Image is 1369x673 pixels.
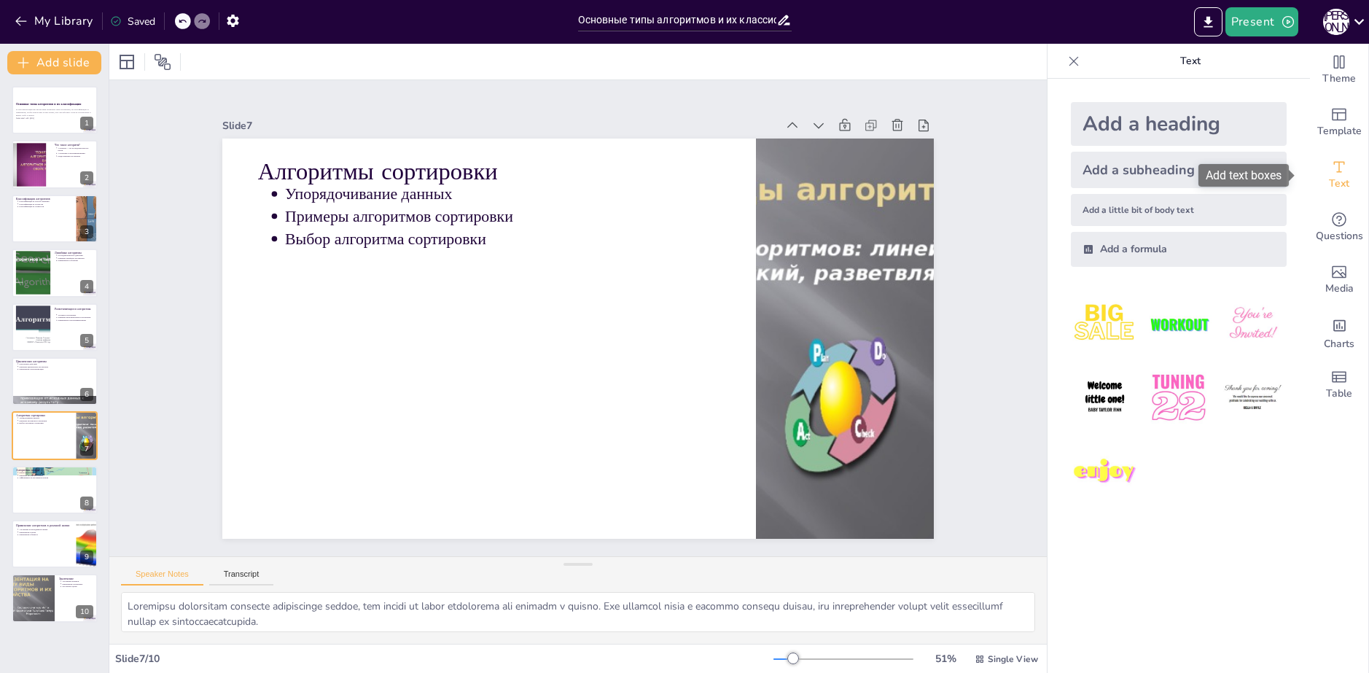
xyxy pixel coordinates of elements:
[115,652,773,666] div: Slide 7 / 10
[76,605,93,618] div: 10
[12,303,98,351] div: 5
[80,280,93,293] div: 4
[58,155,93,157] p: Представление алгоритмов
[59,576,93,580] p: Заключение
[58,260,93,262] p: Применение в обучении
[58,316,93,319] p: Примеры разветвляющихся алгоритмов
[12,411,98,459] div: 7
[1323,9,1349,35] div: А [PERSON_NAME]
[1071,364,1139,432] img: 4.jpeg
[58,314,93,316] p: Условия в алгоритмах
[55,306,93,311] p: Разветвляющиеся алгоритмы
[121,569,203,586] button: Speaker Notes
[19,365,93,368] p: Примеры циклических алгоритмов
[12,140,98,188] div: 2
[16,117,93,120] p: Generated with [URL]
[315,125,746,238] p: Упорядочивание данных
[62,580,93,583] p: Улучшение навыков
[58,254,93,257] p: Последовательность действий
[1310,254,1368,306] div: Add images, graphics, shapes or video
[209,569,274,586] button: Transcript
[16,413,72,418] p: Алгоритмы сортировки
[1310,201,1368,254] div: Get real-time input from your audience
[154,53,171,71] span: Position
[16,467,93,472] p: Алгоритмы поиска
[1310,306,1368,359] div: Add charts and graphs
[12,86,98,134] div: 1
[80,171,93,184] div: 2
[110,15,155,28] div: Saved
[1219,290,1287,358] img: 3.jpeg
[121,592,1035,632] textarea: Loremipsu dolorsitam consecte adipiscinge seddoe, tem incidi ut labor etdolorema ali enimadm v qu...
[62,585,93,588] p: Достигайте целей
[1071,438,1139,506] img: 7.jpeg
[19,422,71,425] p: Выбор алгоритма сортировки
[1071,152,1287,188] div: Add a subheading
[1322,71,1356,87] span: Theme
[1316,228,1363,244] span: Questions
[80,117,93,130] div: 1
[16,359,93,364] p: Циклические алгоритмы
[19,471,93,474] p: Поиск элементов
[292,93,751,221] p: Алгоритмы сортировки
[19,203,71,206] p: Классификация по структуре
[80,388,93,401] div: 6
[1326,386,1352,402] span: Table
[80,225,93,238] div: 3
[80,334,93,347] div: 5
[1225,7,1298,36] button: Present
[1310,359,1368,411] div: Add a table
[1310,96,1368,149] div: Add ready made slides
[7,51,101,74] button: Add slide
[58,147,93,152] p: Алгоритм — это последовательность шагов
[19,531,71,534] p: Применение в науке
[1317,123,1362,139] span: Template
[1144,290,1212,358] img: 2.jpeg
[62,582,93,585] p: Применение алгоритмов
[12,574,98,622] div: 10
[16,102,82,106] strong: Основные типы алгоритмов и их классификация
[1071,290,1139,358] img: 1.jpeg
[19,476,93,479] p: Эффективность алгоритмов поиска
[1323,7,1349,36] button: А [PERSON_NAME]
[55,251,93,255] p: Линейные алгоритмы
[1198,164,1289,187] div: Add text boxes
[1071,102,1287,146] div: Add a heading
[19,362,93,365] p: Повторение действий
[19,417,71,420] p: Упорядочивание данных
[12,357,98,405] div: 6
[19,200,71,203] p: Классификация по способу решения
[55,142,93,147] p: Что такое алгоритм?
[305,169,736,281] p: Выбор алгоритма сортировки
[1144,364,1212,432] img: 5.jpeg
[16,109,93,117] p: В этой презентации мы рассмотрим различные типы алгоритмов, их классификацию и применение, чтобы ...
[16,524,72,528] p: Применение алгоритмов в реальной жизни
[19,419,71,422] p: Примеры алгоритмов сортировки
[58,257,93,260] p: Примеры линейных алгоритмов
[310,147,741,260] p: Примеры алгоритмов сортировки
[12,466,98,514] div: 8
[80,551,93,564] div: 9
[16,197,72,201] p: Классификация алгоритмов
[1085,44,1295,79] p: Text
[269,49,814,177] div: Slide 7
[1325,281,1354,297] span: Media
[1071,232,1287,267] div: Add a formula
[115,50,139,74] div: Layout
[1194,7,1222,36] button: Export to PowerPoint
[12,249,98,297] div: 4
[1324,336,1354,352] span: Charts
[80,497,93,510] div: 8
[58,152,93,155] p: Алгоритмы в программировании
[80,443,93,456] div: 7
[1310,44,1368,96] div: Change the overall theme
[1219,364,1287,432] img: 6.jpeg
[11,9,99,33] button: My Library
[12,195,98,243] div: 3
[19,528,71,531] p: Алгоритмы в повседневной жизни
[578,9,776,31] input: Insert title
[12,520,98,568] div: 9
[19,474,93,477] p: Примеры алгоритмов поиска
[1071,194,1287,226] div: Add a little bit of body text
[19,368,93,371] p: Применение в автоматизации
